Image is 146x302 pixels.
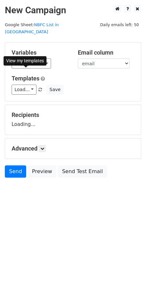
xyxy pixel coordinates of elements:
a: Templates [12,75,39,82]
a: NBFC List in [GEOGRAPHIC_DATA] [5,22,59,35]
h5: Email column [78,49,134,56]
h5: Advanced [12,145,134,152]
h2: New Campaign [5,5,141,16]
a: Send [5,165,26,178]
a: Daily emails left: 50 [98,22,141,27]
div: Loading... [12,111,134,128]
span: Daily emails left: 50 [98,21,141,28]
h5: Variables [12,49,68,56]
a: Send Test Email [58,165,107,178]
a: Load... [12,85,36,95]
h5: Recipients [12,111,134,119]
small: Google Sheet: [5,22,59,35]
button: Save [47,85,63,95]
a: Preview [28,165,56,178]
div: View my templates [4,56,47,66]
